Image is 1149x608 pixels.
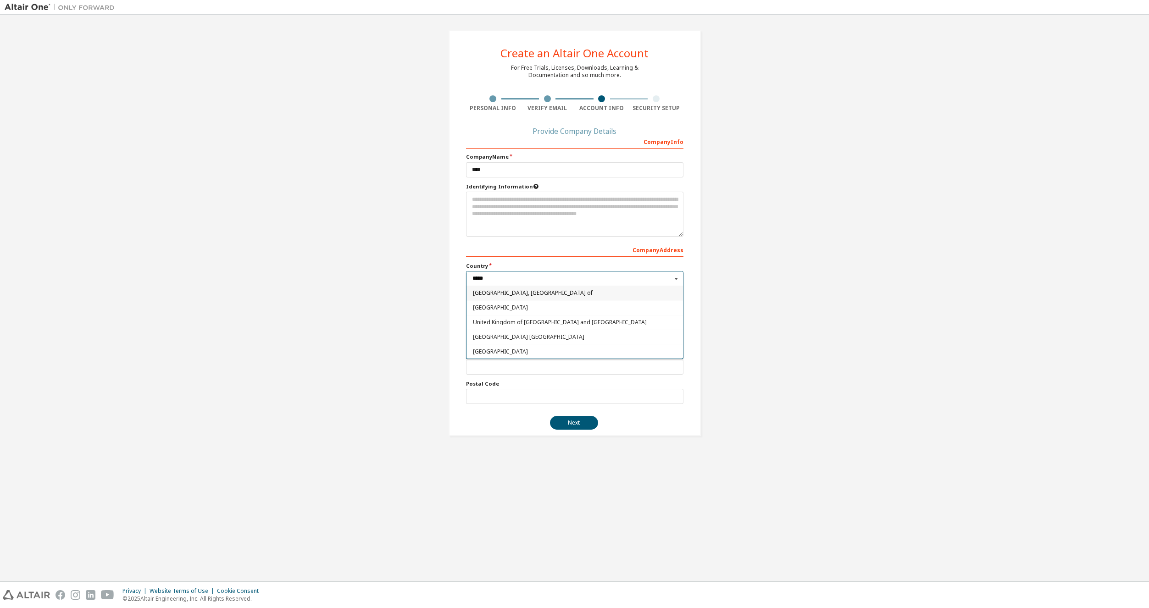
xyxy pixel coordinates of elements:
[466,134,683,149] div: Company Info
[550,416,598,430] button: Next
[5,3,119,12] img: Altair One
[472,291,677,296] span: [GEOGRAPHIC_DATA], [GEOGRAPHIC_DATA] of
[150,587,217,595] div: Website Terms of Use
[500,48,649,59] div: Create an Altair One Account
[122,595,264,602] p: © 2025 Altair Engineering, Inc. All Rights Reserved.
[466,105,521,112] div: Personal Info
[56,590,65,600] img: facebook.svg
[472,334,677,340] span: [GEOGRAPHIC_DATA] [GEOGRAPHIC_DATA]
[466,380,683,387] label: Postal Code
[466,183,683,190] label: Please provide any information that will help our support team identify your company. Email and n...
[86,590,95,600] img: linkedin.svg
[472,320,677,325] span: United Kingdom of [GEOGRAPHIC_DATA] and [GEOGRAPHIC_DATA]
[472,349,677,354] span: [GEOGRAPHIC_DATA]
[466,128,683,134] div: Provide Company Details
[466,262,683,270] label: Country
[217,587,264,595] div: Cookie Consent
[511,64,638,79] div: For Free Trials, Licenses, Downloads, Learning & Documentation and so much more.
[575,105,629,112] div: Account Info
[472,305,677,310] span: [GEOGRAPHIC_DATA]
[122,587,150,595] div: Privacy
[629,105,683,112] div: Security Setup
[71,590,80,600] img: instagram.svg
[520,105,575,112] div: Verify Email
[101,590,114,600] img: youtube.svg
[3,590,50,600] img: altair_logo.svg
[466,153,683,160] label: Company Name
[466,242,683,257] div: Company Address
